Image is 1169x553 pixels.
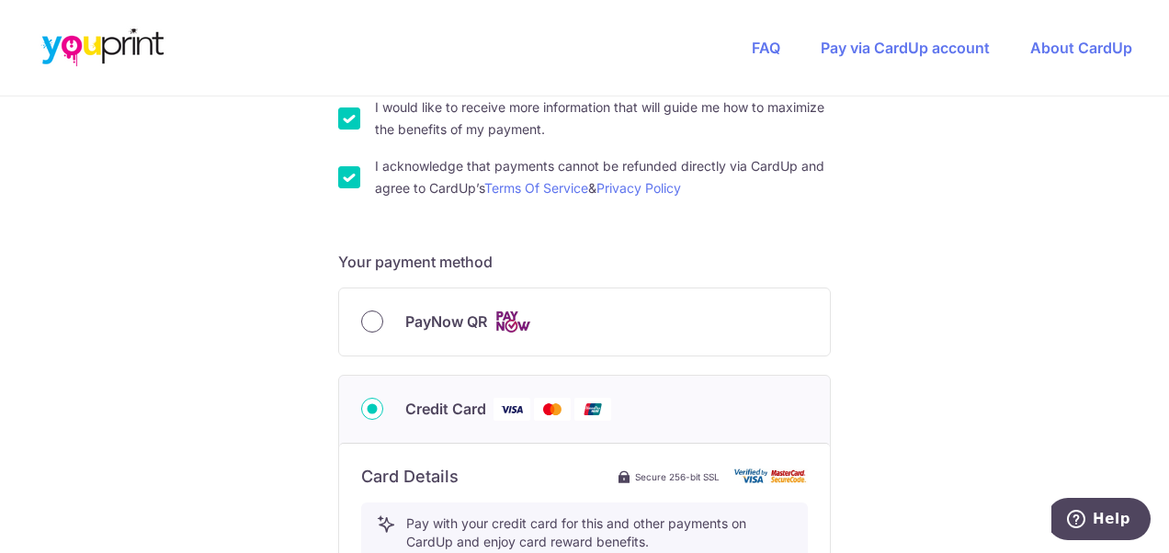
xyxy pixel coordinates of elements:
[596,180,681,196] a: Privacy Policy
[375,155,831,199] label: I acknowledge that payments cannot be refunded directly via CardUp and agree to CardUp’s &
[734,468,808,484] img: card secure
[361,398,808,421] div: Credit Card Visa Mastercard Union Pay
[338,251,831,273] h5: Your payment method
[574,398,611,421] img: Union Pay
[494,398,530,421] img: Visa
[821,39,990,57] a: Pay via CardUp account
[494,310,531,333] img: Cards logo
[405,398,486,420] span: Credit Card
[375,96,831,141] label: I would like to receive more information that will guide me how to maximize the benefits of my pa...
[361,310,808,333] div: PayNow QR Cards logo
[1051,498,1151,544] iframe: Opens a widget where you can find more information
[534,398,571,421] img: Mastercard
[405,310,487,333] span: PayNow QR
[635,469,720,484] span: Secure 256-bit SSL
[752,39,780,57] a: FAQ
[484,180,588,196] a: Terms Of Service
[1030,39,1132,57] a: About CardUp
[361,466,459,488] h6: Card Details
